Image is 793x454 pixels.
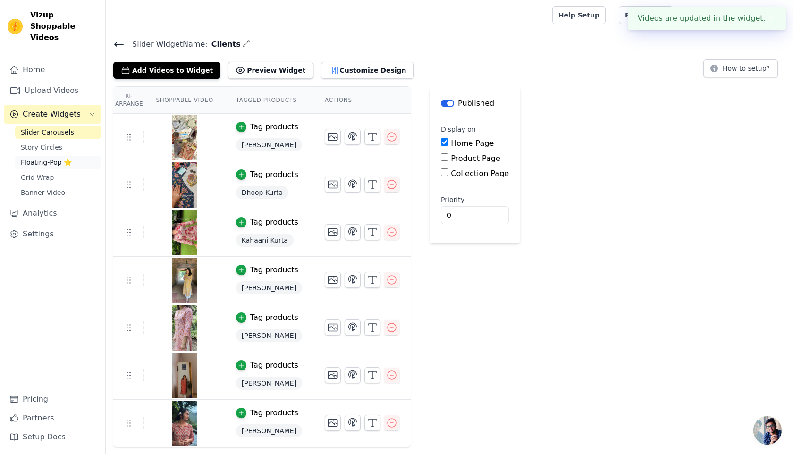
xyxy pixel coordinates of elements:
img: vizup-images-46bc.jpg [171,353,198,398]
th: Actions [313,87,411,114]
button: Create Widgets [4,105,101,124]
a: Grid Wrap [15,171,101,184]
p: Published [458,98,494,109]
button: Change Thumbnail [325,177,341,193]
span: Grid Wrap [21,173,54,182]
button: Change Thumbnail [325,272,341,288]
button: Tag products [236,217,298,228]
img: reel-preview-house-of-dhaaga-official.myshopify.com-3712749266101110892_1584970645.jpeg [171,115,198,160]
div: Tag products [250,312,298,323]
span: [PERSON_NAME] [236,138,302,151]
a: How to setup? [703,66,778,75]
img: vizup-images-9239.jpg [171,258,198,303]
a: Pricing [4,390,101,409]
div: Tag products [250,121,298,133]
img: vizup-images-0385.jpg [171,210,198,255]
span: Clients [208,39,241,50]
div: Videos are updated in the widget. [628,7,786,30]
span: [PERSON_NAME] [236,424,302,437]
span: Kahaani Kurta [236,234,294,247]
span: Banner Video [21,188,65,197]
span: [PERSON_NAME] [236,329,302,342]
div: Edit Name [243,38,250,50]
button: Change Thumbnail [325,367,341,383]
img: vizup-images-b0d6.png [171,305,198,351]
div: Tag products [250,169,298,180]
label: Product Page [451,154,500,163]
button: Customize Design [321,62,414,79]
label: Priority [441,195,509,204]
a: Banner Video [15,186,101,199]
a: Setup Docs [4,428,101,446]
button: Tag products [236,264,298,276]
span: Dhoop Kurta [236,186,288,199]
button: Tag products [236,407,298,419]
img: Vizup [8,19,23,34]
button: Close [766,13,776,24]
span: [PERSON_NAME] [236,377,302,390]
span: Slider Carousels [21,127,74,137]
label: Collection Page [451,169,509,178]
button: Change Thumbnail [325,415,341,431]
span: Slider Widget Name: [125,39,208,50]
span: [PERSON_NAME] [236,281,302,294]
a: Analytics [4,204,101,223]
label: Home Page [451,139,494,148]
a: Home [4,60,101,79]
img: vizup-images-38fe.jpg [171,401,198,446]
a: Floating-Pop ⭐ [15,156,101,169]
a: Help Setup [552,6,606,24]
legend: Display on [441,125,476,134]
button: Tag products [236,169,298,180]
th: Shoppable Video [144,87,224,114]
button: How to setup? [703,59,778,77]
a: Story Circles [15,141,101,154]
a: Settings [4,225,101,244]
button: Add Videos to Widget [113,62,220,79]
th: Tagged Products [225,87,313,114]
div: Tag products [250,407,298,419]
span: Story Circles [21,143,62,152]
button: H House of Dhaaga Official [681,7,785,24]
span: Create Widgets [23,109,81,120]
span: Vizup Shoppable Videos [30,9,98,43]
button: Change Thumbnail [325,224,341,240]
a: Slider Carousels [15,126,101,139]
th: Re Arrange [113,87,144,114]
button: Change Thumbnail [325,319,341,336]
button: Tag products [236,121,298,133]
a: Open chat [753,416,782,445]
div: Tag products [250,360,298,371]
div: Tag products [250,217,298,228]
img: vizup-images-ec7d.jpg [171,162,198,208]
span: Floating-Pop ⭐ [21,158,72,167]
p: House of Dhaaga Official [696,7,785,24]
a: Book Demo [619,6,673,24]
button: Change Thumbnail [325,129,341,145]
button: Tag products [236,360,298,371]
a: Partners [4,409,101,428]
a: Upload Videos [4,81,101,100]
button: Tag products [236,312,298,323]
button: Preview Widget [228,62,313,79]
div: Tag products [250,264,298,276]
